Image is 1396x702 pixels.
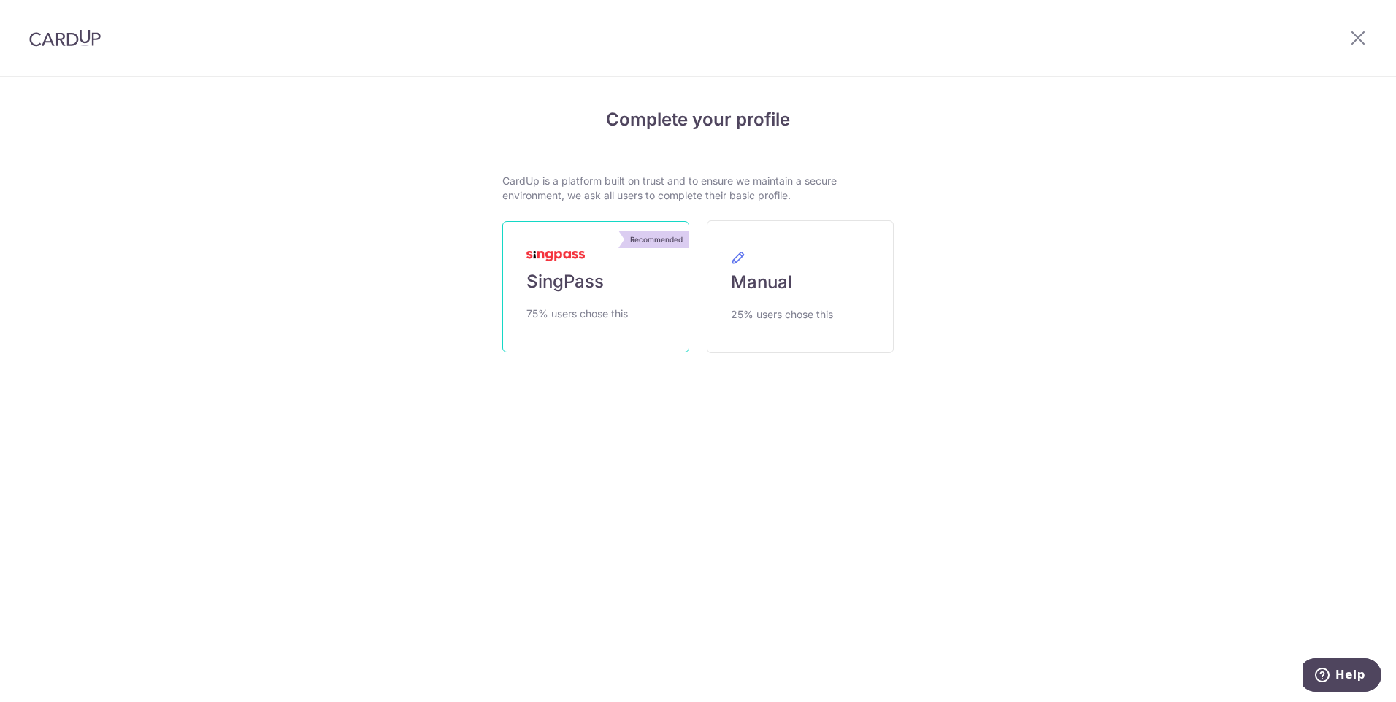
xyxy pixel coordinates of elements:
[29,29,101,47] img: CardUp
[526,270,604,293] span: SingPass
[1303,658,1381,695] iframe: Opens a widget where you can find more information
[502,107,894,133] h4: Complete your profile
[731,306,833,323] span: 25% users chose this
[502,174,894,203] p: CardUp is a platform built on trust and to ensure we maintain a secure environment, we ask all us...
[526,251,585,261] img: MyInfoLogo
[707,220,894,353] a: Manual 25% users chose this
[526,305,628,323] span: 75% users chose this
[33,10,63,23] span: Help
[731,271,792,294] span: Manual
[502,221,689,352] a: Recommended SingPass 75% users chose this
[624,231,689,248] div: Recommended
